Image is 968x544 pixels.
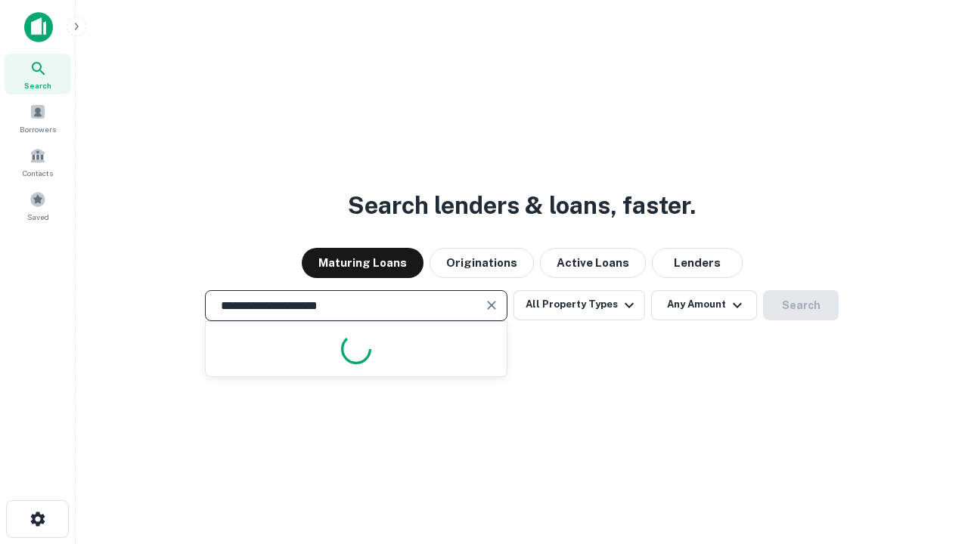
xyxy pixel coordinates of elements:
[27,211,49,223] span: Saved
[540,248,646,278] button: Active Loans
[23,167,53,179] span: Contacts
[302,248,423,278] button: Maturing Loans
[348,187,696,224] h3: Search lenders & loans, faster.
[481,295,502,316] button: Clear
[651,290,757,320] button: Any Amount
[20,123,56,135] span: Borrowers
[5,54,71,94] a: Search
[430,248,534,278] button: Originations
[892,423,968,496] iframe: Chat Widget
[5,141,71,182] a: Contacts
[5,185,71,226] a: Saved
[652,248,743,278] button: Lenders
[24,79,51,91] span: Search
[24,12,53,42] img: capitalize-icon.png
[5,97,71,138] a: Borrowers
[513,290,645,320] button: All Property Types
